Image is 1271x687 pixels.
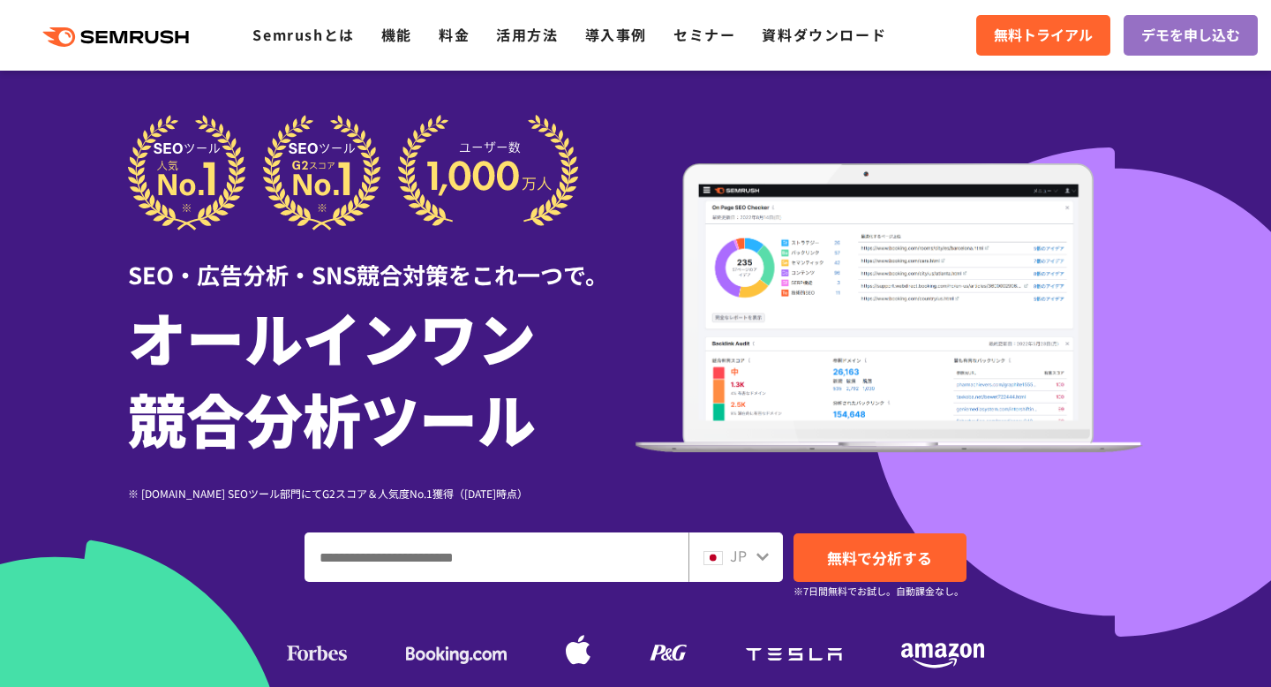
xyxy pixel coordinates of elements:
[730,545,747,566] span: JP
[381,24,412,45] a: 機能
[128,230,635,291] div: SEO・広告分析・SNS競合対策をこれ一つで。
[1124,15,1258,56] a: デモを申し込む
[827,547,932,569] span: 無料で分析する
[585,24,647,45] a: 導入事例
[976,15,1110,56] a: 無料トライアル
[1141,24,1240,47] span: デモを申し込む
[762,24,886,45] a: 資料ダウンロード
[673,24,735,45] a: セミナー
[128,485,635,502] div: ※ [DOMAIN_NAME] SEOツール部門にてG2スコア＆人気度No.1獲得（[DATE]時点）
[994,24,1093,47] span: 無料トライアル
[439,24,470,45] a: 料金
[496,24,558,45] a: 活用方法
[128,296,635,458] h1: オールインワン 競合分析ツール
[793,583,964,600] small: ※7日間無料でお試し。自動課金なし。
[793,533,966,582] a: 無料で分析する
[305,533,688,581] input: ドメイン、キーワードまたはURLを入力してください
[252,24,354,45] a: Semrushとは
